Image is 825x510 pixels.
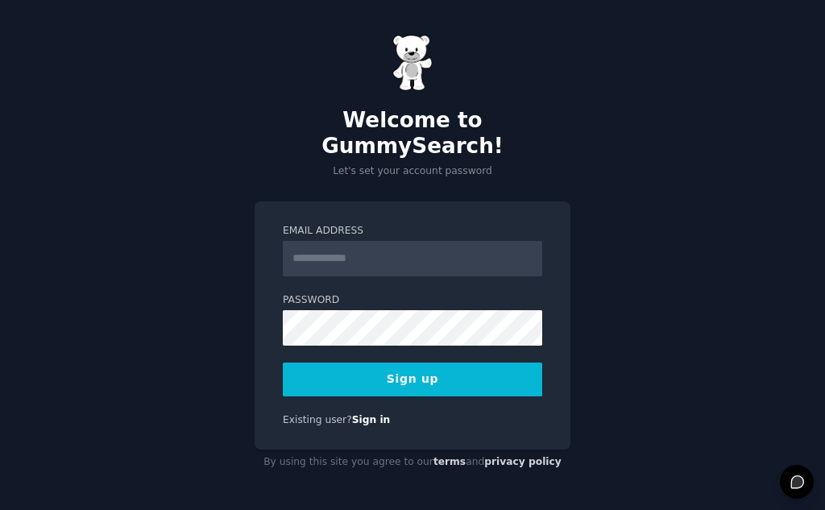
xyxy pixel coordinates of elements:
img: Gummy Bear [392,35,433,91]
a: terms [433,456,466,467]
a: Sign in [352,414,391,425]
label: Email Address [283,224,542,238]
span: Existing user? [283,414,352,425]
h2: Welcome to GummySearch! [255,108,570,159]
a: privacy policy [484,456,562,467]
p: Let's set your account password [255,164,570,179]
div: By using this site you agree to our and [255,450,570,475]
label: Password [283,293,542,308]
button: Sign up [283,363,542,396]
